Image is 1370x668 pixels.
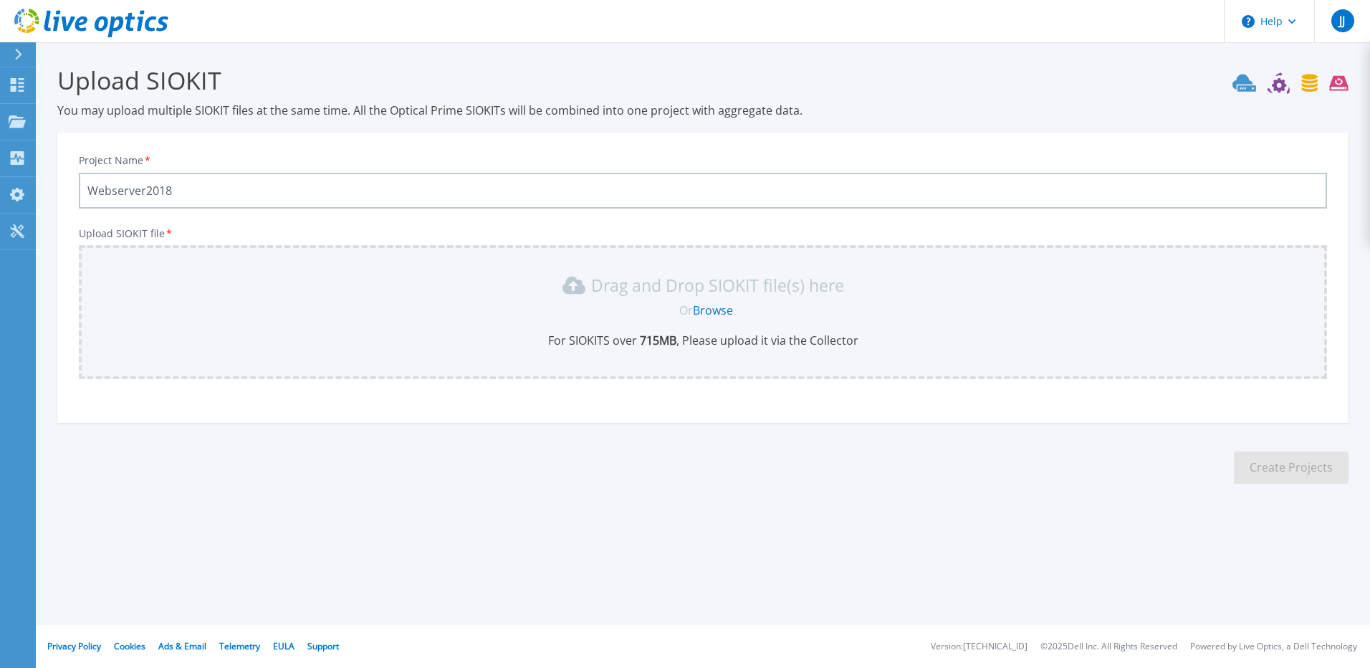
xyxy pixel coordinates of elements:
b: 715 MB [637,333,676,348]
a: Privacy Policy [47,640,101,652]
a: EULA [273,640,294,652]
button: Create Projects [1234,452,1349,484]
span: JJ [1339,15,1345,27]
label: Project Name [79,156,152,166]
a: Cookies [114,640,145,652]
a: Ads & Email [158,640,206,652]
a: Telemetry [219,640,260,652]
p: Upload SIOKIT file [79,228,1327,239]
h3: Upload SIOKIT [57,64,1349,97]
a: Support [307,640,339,652]
a: Browse [693,302,733,318]
li: © 2025 Dell Inc. All Rights Reserved [1040,642,1177,652]
p: For SIOKITS over , Please upload it via the Collector [87,333,1318,348]
p: Drag and Drop SIOKIT file(s) here [591,278,844,292]
li: Powered by Live Optics, a Dell Technology [1190,642,1357,652]
span: Or [679,302,693,318]
p: You may upload multiple SIOKIT files at the same time. All the Optical Prime SIOKITs will be comb... [57,102,1349,118]
li: Version: [TECHNICAL_ID] [931,642,1027,652]
input: Enter Project Name [79,173,1327,209]
div: Drag and Drop SIOKIT file(s) here OrBrowseFor SIOKITS over 715MB, Please upload it via the Collector [87,274,1318,348]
